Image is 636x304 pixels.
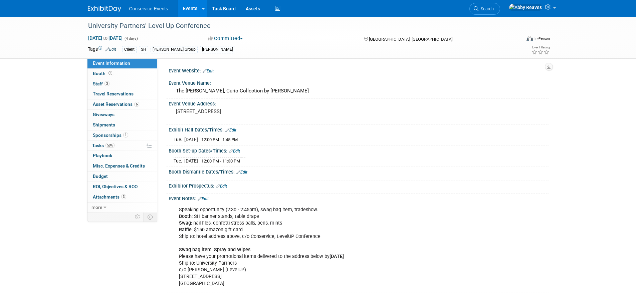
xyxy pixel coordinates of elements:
[93,81,110,86] span: Staff
[121,194,126,199] span: 3
[369,37,452,42] span: [GEOGRAPHIC_DATA], [GEOGRAPHIC_DATA]
[93,194,126,200] span: Attachments
[169,146,549,155] div: Booth Set-up Dates/Times:
[526,36,533,41] img: Format-Inperson.png
[88,46,116,53] td: Tags
[93,163,145,169] span: Misc. Expenses & Credits
[87,172,157,182] a: Budget
[169,125,549,133] div: Exhibit Hall Dates/Times:
[87,79,157,89] a: Staff3
[184,136,198,143] td: [DATE]
[93,132,128,138] span: Sponsorships
[86,20,511,32] div: University Partners' Level Up Conference
[216,184,227,189] a: Edit
[88,6,121,12] img: ExhibitDay
[229,149,240,154] a: Edit
[93,101,139,107] span: Asset Reservations
[179,247,250,253] b: Swag bag item: Spray and Wipes
[93,122,115,127] span: Shipments
[105,47,116,52] a: Edit
[174,136,184,143] td: Tue.
[225,128,236,132] a: Edit
[93,184,138,189] span: ROI, Objectives & ROO
[93,153,112,158] span: Playbook
[169,167,549,176] div: Booth Dismantle Dates/Times:
[481,35,550,45] div: Event Format
[92,143,115,148] span: Tasks
[509,4,542,11] img: Abby Reaves
[174,157,184,164] td: Tue.
[236,170,247,175] a: Edit
[105,143,115,148] span: 50%
[198,197,209,201] a: Edit
[93,174,108,179] span: Budget
[87,192,157,202] a: Attachments3
[203,69,214,73] a: Edit
[201,159,240,164] span: 12:00 PM - 11:30 PM
[169,78,549,86] div: Event Venue Name:
[206,35,245,42] button: Committed
[174,203,475,290] div: Speaking opportunity (2:30 - 2:45pm), swag bag item, tradeshow. : SH banner stands, table drape :...
[93,112,115,117] span: Giveaways
[169,181,549,190] div: Exhibitor Prospectus:
[93,60,130,66] span: Event Information
[87,161,157,171] a: Misc. Expenses & Credits
[104,81,110,86] span: 3
[184,157,198,164] td: [DATE]
[478,6,494,11] span: Search
[87,130,157,140] a: Sponsorships1
[179,227,192,233] b: Raffle
[469,3,500,15] a: Search
[532,46,550,49] div: Event Rating
[129,6,168,11] span: Conservice Events
[143,213,157,221] td: Toggle Event Tabs
[179,220,191,226] b: Swag
[151,46,198,53] div: [PERSON_NAME] Group
[200,46,235,53] div: [PERSON_NAME]
[107,71,114,76] span: Booth not reserved yet
[132,213,144,221] td: Personalize Event Tab Strip
[87,151,157,161] a: Playbook
[534,36,550,41] div: In-Person
[102,35,109,41] span: to
[91,205,102,210] span: more
[169,194,549,202] div: Event Notes:
[87,89,157,99] a: Travel Reservations
[139,46,148,53] div: SH
[179,214,192,219] b: Booth
[87,110,157,120] a: Giveaways
[93,91,134,96] span: Travel Reservations
[169,66,549,74] div: Event Website:
[123,132,128,137] span: 1
[122,46,137,53] div: Client
[87,203,157,213] a: more
[87,141,157,151] a: Tasks50%
[87,120,157,130] a: Shipments
[330,254,344,259] b: [DATE]
[87,182,157,192] a: ROI, Objectives & ROO
[87,99,157,109] a: Asset Reservations6
[124,36,138,41] span: (4 days)
[176,108,320,114] pre: [STREET_ADDRESS]
[169,99,549,107] div: Event Venue Address:
[174,86,544,96] div: The [PERSON_NAME], Curio Collection by [PERSON_NAME]
[87,69,157,79] a: Booth
[88,35,123,41] span: [DATE] [DATE]
[201,137,238,142] span: 12:00 PM - 1:45 PM
[134,102,139,107] span: 6
[93,71,114,76] span: Booth
[87,58,157,68] a: Event Information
